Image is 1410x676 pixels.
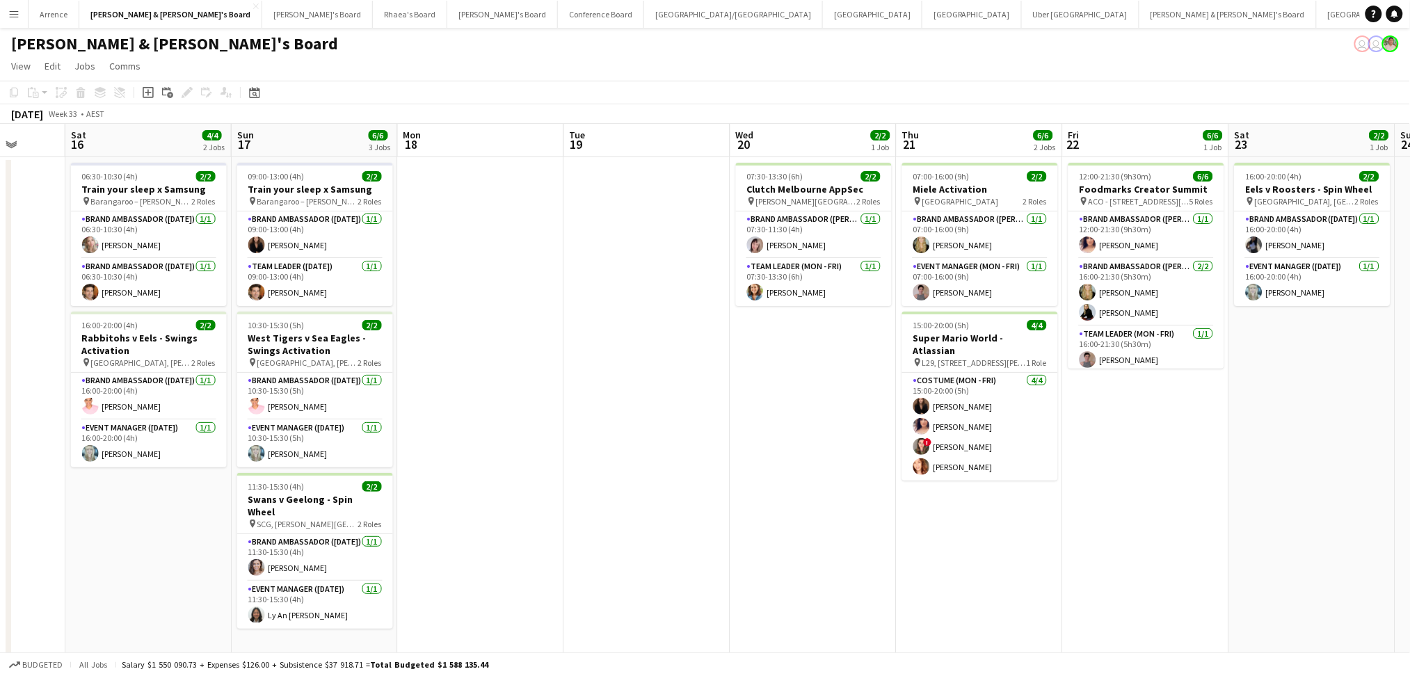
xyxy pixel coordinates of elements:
[1022,1,1139,28] button: Uber [GEOGRAPHIC_DATA]
[922,1,1022,28] button: [GEOGRAPHIC_DATA]
[122,659,488,670] div: Salary $1 550 090.73 + Expenses $126.00 + Subsistence $37 918.71 =
[262,1,373,28] button: [PERSON_NAME]'s Board
[1382,35,1399,52] app-user-avatar: Arrence Torres
[823,1,922,28] button: [GEOGRAPHIC_DATA]
[1139,1,1317,28] button: [PERSON_NAME] & [PERSON_NAME]'s Board
[1368,35,1385,52] app-user-avatar: James Millard
[370,659,488,670] span: Total Budgeted $1 588 135.44
[447,1,558,28] button: [PERSON_NAME]'s Board
[1354,35,1371,52] app-user-avatar: James Millard
[29,1,79,28] button: Arrence
[79,1,262,28] button: [PERSON_NAME] & [PERSON_NAME]'s Board
[644,1,823,28] button: [GEOGRAPHIC_DATA]/[GEOGRAPHIC_DATA]
[558,1,644,28] button: Conference Board
[373,1,447,28] button: Rhaea's Board
[7,657,65,673] button: Budgeted
[77,659,110,670] span: All jobs
[22,660,63,670] span: Budgeted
